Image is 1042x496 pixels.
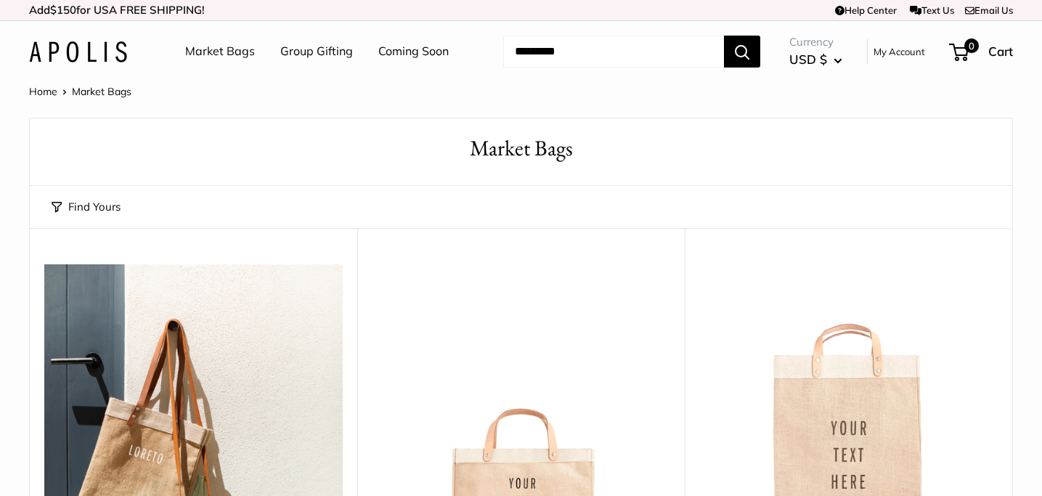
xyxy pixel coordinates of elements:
span: Currency [789,32,842,52]
button: USD $ [789,48,842,71]
button: Find Yours [52,197,121,217]
a: 0 Cart [951,40,1013,63]
a: Coming Soon [378,41,449,62]
a: My Account [874,43,925,60]
h1: Market Bags [52,133,990,164]
a: Text Us [910,4,954,16]
span: Cart [988,44,1013,59]
span: $150 [50,3,76,17]
nav: Breadcrumb [29,82,131,101]
span: Market Bags [72,85,131,98]
span: USD $ [789,52,827,67]
a: Group Gifting [280,41,353,62]
a: Market Bags [185,41,255,62]
img: Apolis [29,41,127,62]
input: Search... [503,36,724,68]
a: Help Center [835,4,897,16]
a: Home [29,85,57,98]
span: 0 [964,38,979,53]
a: Email Us [965,4,1013,16]
button: Search [724,36,760,68]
